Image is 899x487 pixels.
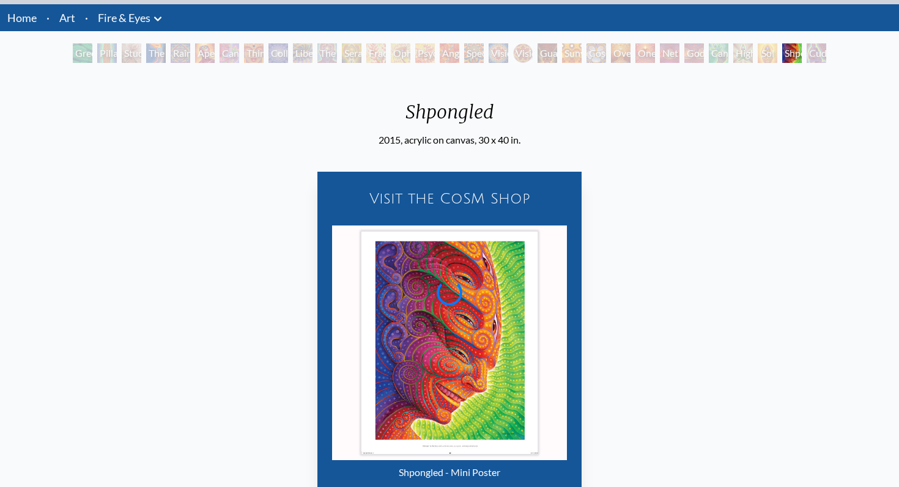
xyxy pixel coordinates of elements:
[98,9,150,26] a: Fire & Eyes
[325,179,574,218] a: Visit the CoSM Shop
[42,4,54,31] li: ·
[782,43,802,63] div: Shpongled
[332,225,567,485] a: Shpongled - Mini Poster
[538,43,557,63] div: Guardian of Infinite Vision
[807,43,826,63] div: Cuddle
[73,43,92,63] div: Green Hand
[97,43,117,63] div: Pillar of Awareness
[489,43,508,63] div: Vision Crystal
[366,43,386,63] div: Fractal Eyes
[562,43,582,63] div: Sunyata
[293,43,313,63] div: Liberation Through Seeing
[332,460,567,485] div: Shpongled - Mini Poster
[464,43,484,63] div: Spectral Lotus
[244,43,264,63] div: Third Eye Tears of Joy
[332,225,567,460] img: Shpongled - Mini Poster
[684,43,704,63] div: Godself
[611,43,631,63] div: Oversoul
[342,43,361,63] div: Seraphic Transport Docking on the Third Eye
[391,43,410,63] div: Ophanic Eyelash
[733,43,753,63] div: Higher Vision
[59,9,75,26] a: Art
[415,43,435,63] div: Psychomicrograph of a Fractal Paisley Cherub Feather Tip
[122,43,141,63] div: Study for the Great Turn
[171,43,190,63] div: Rainbow Eye Ripple
[317,43,337,63] div: The Seer
[146,43,166,63] div: The Torch
[220,43,239,63] div: Cannabis Sutra
[379,101,520,133] div: Shpongled
[660,43,679,63] div: Net of Being
[379,133,520,147] div: 2015, acrylic on canvas, 30 x 40 in.
[513,43,533,63] div: Vision [PERSON_NAME]
[268,43,288,63] div: Collective Vision
[709,43,728,63] div: Cannafist
[586,43,606,63] div: Cosmic Elf
[440,43,459,63] div: Angel Skin
[758,43,777,63] div: Sol Invictus
[7,11,37,24] a: Home
[635,43,655,63] div: One
[195,43,215,63] div: Aperture
[80,4,93,31] li: ·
